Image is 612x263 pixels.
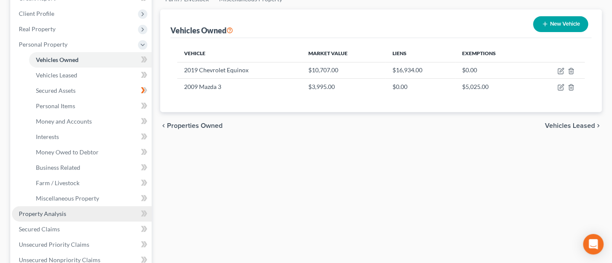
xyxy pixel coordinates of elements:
a: Property Analysis [12,206,152,222]
div: Vehicles Owned [170,25,233,35]
div: Open Intercom Messenger [583,234,603,254]
a: Money and Accounts [29,114,152,129]
a: Secured Claims [12,222,152,237]
a: Vehicles Owned [29,52,152,68]
span: Miscellaneous Property [36,195,99,202]
td: $5,025.00 [455,79,530,95]
span: Vehicles Leased [36,71,77,79]
span: Unsecured Priority Claims [19,241,89,248]
span: Real Property [19,25,56,33]
th: Exemptions [455,45,530,62]
a: Money Owed to Debtor [29,145,152,160]
td: $3,995.00 [302,79,386,95]
span: Money and Accounts [36,118,92,125]
a: Miscellaneous Property [29,191,152,206]
td: 2019 Chevrolet Equinox [177,62,302,78]
th: Liens [386,45,455,62]
span: Properties Owned [167,122,223,129]
a: Business Related [29,160,152,175]
span: Client Profile [19,10,54,17]
span: Personal Property [19,41,67,48]
span: Vehicles Leased [545,122,595,129]
span: Money Owed to Debtor [36,148,99,156]
th: Vehicle [177,45,302,62]
span: Business Related [36,164,80,171]
button: chevron_left Properties Owned [160,122,223,129]
a: Secured Assets [29,83,152,98]
span: Secured Assets [36,87,76,94]
button: Vehicles Leased chevron_right [545,122,602,129]
span: Farm / Livestock [36,179,79,186]
i: chevron_left [160,122,167,129]
a: Interests [29,129,152,145]
a: Personal Items [29,98,152,114]
a: Farm / Livestock [29,175,152,191]
td: 2009 Mazda 3 [177,79,302,95]
span: Vehicles Owned [36,56,79,63]
span: Interests [36,133,59,140]
a: Unsecured Priority Claims [12,237,152,252]
a: Vehicles Leased [29,68,152,83]
span: Personal Items [36,102,75,109]
td: $0.00 [455,62,530,78]
span: Property Analysis [19,210,66,217]
button: New Vehicle [533,16,588,32]
td: $10,707.00 [302,62,386,78]
td: $16,934.00 [386,62,455,78]
th: Market Value [302,45,386,62]
span: Secured Claims [19,225,60,233]
i: chevron_right [595,122,602,129]
td: $0.00 [386,79,455,95]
